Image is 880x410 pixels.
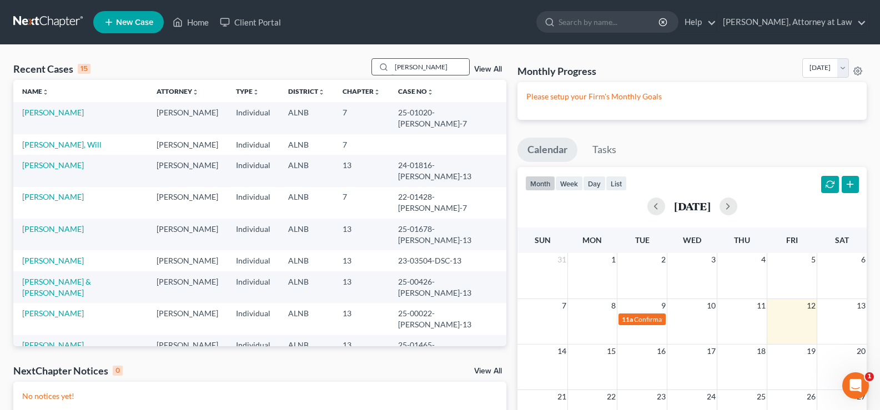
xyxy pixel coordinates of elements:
[236,87,259,95] a: Typeunfold_more
[192,89,199,95] i: unfold_more
[148,187,227,219] td: [PERSON_NAME]
[279,187,334,219] td: ALNB
[253,89,259,95] i: unfold_more
[279,250,334,271] td: ALNB
[227,271,279,303] td: Individual
[717,12,866,32] a: [PERSON_NAME], Attorney at Law
[334,335,389,367] td: 13
[389,102,507,134] td: 25-01020-[PERSON_NAME]-7
[606,176,627,191] button: list
[13,62,90,75] div: Recent Cases
[806,299,817,312] span: 12
[389,187,507,219] td: 22-01428-[PERSON_NAME]-7
[318,89,325,95] i: unfold_more
[334,134,389,155] td: 7
[606,390,617,403] span: 22
[679,12,716,32] a: Help
[113,366,123,376] div: 0
[656,390,667,403] span: 23
[556,345,567,358] span: 14
[116,18,153,27] span: New Case
[389,155,507,186] td: 24-01816-[PERSON_NAME]-13
[227,335,279,367] td: Individual
[389,219,507,250] td: 25-01678-[PERSON_NAME]-13
[227,187,279,219] td: Individual
[334,187,389,219] td: 7
[526,91,858,102] p: Please setup your Firm's Monthly Goals
[288,87,325,95] a: Districtunfold_more
[622,315,633,323] span: 11a
[148,271,227,303] td: [PERSON_NAME]
[734,235,750,245] span: Thu
[674,200,711,212] h2: [DATE]
[756,345,767,358] span: 18
[389,250,507,271] td: 23-03504-DSC-13
[227,219,279,250] td: Individual
[334,219,389,250] td: 13
[555,176,583,191] button: week
[167,12,214,32] a: Home
[334,250,389,271] td: 13
[374,89,380,95] i: unfold_more
[786,235,798,245] span: Fri
[22,277,91,297] a: [PERSON_NAME] & [PERSON_NAME]
[806,390,817,403] span: 26
[22,308,84,318] a: [PERSON_NAME]
[148,219,227,250] td: [PERSON_NAME]
[706,390,717,403] span: 24
[535,235,551,245] span: Sun
[389,335,507,367] td: 25-01465-[PERSON_NAME]-13
[214,12,286,32] a: Client Portal
[157,87,199,95] a: Attorneyunfold_more
[517,138,577,162] a: Calendar
[227,250,279,271] td: Individual
[334,271,389,303] td: 13
[22,108,84,117] a: [PERSON_NAME]
[559,12,660,32] input: Search by name...
[756,299,767,312] span: 11
[583,176,606,191] button: day
[610,299,617,312] span: 8
[279,155,334,186] td: ALNB
[660,253,667,266] span: 2
[148,303,227,335] td: [PERSON_NAME]
[148,102,227,134] td: [PERSON_NAME]
[334,303,389,335] td: 13
[279,134,334,155] td: ALNB
[517,64,596,78] h3: Monthly Progress
[78,64,90,74] div: 15
[860,253,867,266] span: 6
[343,87,380,95] a: Chapterunfold_more
[556,253,567,266] span: 31
[22,340,84,350] a: [PERSON_NAME]
[806,345,817,358] span: 19
[22,256,84,265] a: [PERSON_NAME]
[706,299,717,312] span: 10
[634,315,752,323] span: Confirmation Date for [PERSON_NAME]
[389,271,507,303] td: 25-00426-[PERSON_NAME]-13
[656,345,667,358] span: 16
[279,102,334,134] td: ALNB
[227,134,279,155] td: Individual
[389,303,507,335] td: 25-00022-[PERSON_NAME]-13
[227,303,279,335] td: Individual
[856,345,867,358] span: 20
[334,102,389,134] td: 7
[474,367,502,375] a: View All
[810,253,817,266] span: 5
[610,253,617,266] span: 1
[22,192,84,201] a: [PERSON_NAME]
[474,65,502,73] a: View All
[42,89,49,95] i: unfold_more
[865,372,874,381] span: 1
[391,59,469,75] input: Search by name...
[398,87,434,95] a: Case Nounfold_more
[22,391,497,402] p: No notices yet!
[835,235,849,245] span: Sat
[582,138,626,162] a: Tasks
[227,102,279,134] td: Individual
[606,345,617,358] span: 15
[22,140,102,149] a: [PERSON_NAME], Will
[279,303,334,335] td: ALNB
[760,253,767,266] span: 4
